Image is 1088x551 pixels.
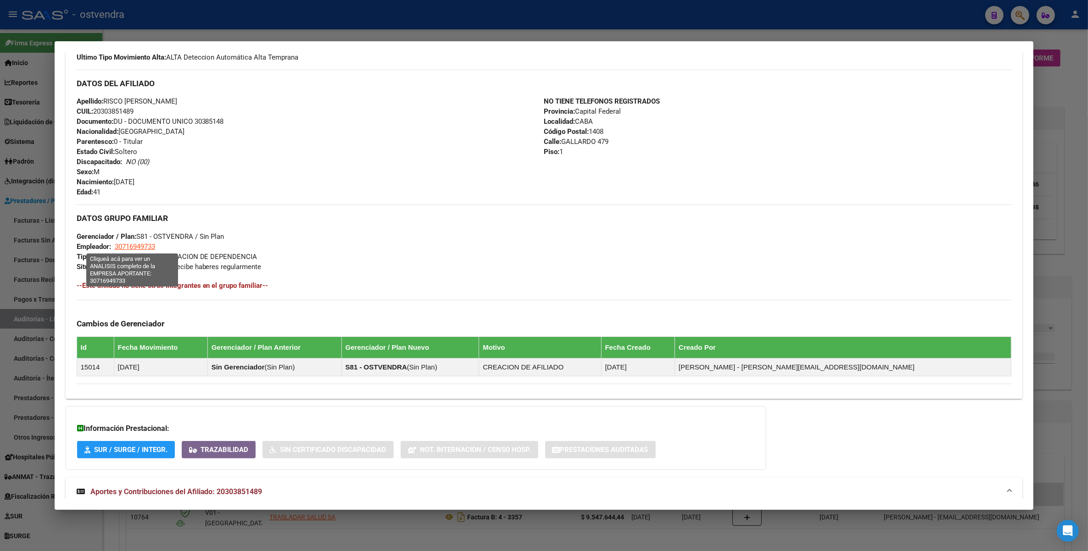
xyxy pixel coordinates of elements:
[77,319,1012,329] h3: Cambios de Gerenciador
[201,446,248,454] span: Trazabilidad
[207,337,341,358] th: Gerenciador / Plan Anterior
[267,363,293,371] span: Sin Plan
[420,446,531,454] span: Not. Internacion / Censo Hosp.
[409,363,435,371] span: Sin Plan
[77,358,114,376] td: 15014
[77,232,136,241] strong: Gerenciador / Plan:
[544,138,561,146] strong: Calle:
[262,441,394,458] button: Sin Certificado Discapacidad
[90,487,262,496] span: Aportes y Contribuciones del Afiliado: 20303851489
[77,263,262,271] span: 0 - Recibe haberes regularmente
[77,53,166,61] strong: Ultimo Tipo Movimiento Alta:
[66,477,1023,507] mat-expansion-panel-header: Aportes y Contribuciones del Afiliado: 20303851489
[77,263,163,271] strong: Situacion de Revista Titular:
[77,107,134,116] span: 20303851489
[77,178,134,186] span: [DATE]
[346,363,407,371] strong: S81 - OSTVENDRA
[207,358,341,376] td: ( )
[77,253,257,261] span: 00 - RELACION DE DEPENDENCIA
[545,441,656,458] button: Prestaciones Auditadas
[401,441,538,458] button: Not. Internacion / Censo Hosp.
[77,337,114,358] th: Id
[77,281,1012,291] h4: --Este afiliado no tiene otros integrantes en el grupo familiar--
[544,148,563,156] span: 1
[77,213,1012,223] h3: DATOS GRUPO FAMILIAR
[601,337,675,358] th: Fecha Creado
[77,168,94,176] strong: Sexo:
[77,117,113,126] strong: Documento:
[77,178,114,186] strong: Nacimiento:
[77,78,1012,88] h3: DATOS DEL AFILIADO
[601,358,675,376] td: [DATE]
[1057,520,1079,542] div: Open Intercom Messenger
[77,232,224,241] span: S81 - OSTVENDRA / Sin Plan
[212,363,265,371] strong: Sin Gerenciador
[77,138,114,146] strong: Parentesco:
[77,188,93,196] strong: Edad:
[77,97,177,105] span: RISCO [PERSON_NAME]
[544,127,603,136] span: 1408
[77,188,100,196] span: 41
[77,148,137,156] span: Soltero
[479,358,601,376] td: CREACION DE AFILIADO
[544,97,660,105] strong: NO TIENE TELEFONOS REGISTRADOS
[77,127,118,136] strong: Nacionalidad:
[77,148,115,156] strong: Estado Civil:
[77,138,143,146] span: 0 - Titular
[77,117,224,126] span: DU - DOCUMENTO UNICO 30385148
[114,358,207,376] td: [DATE]
[675,337,1011,358] th: Creado Por
[77,441,175,458] button: SUR / SURGE / INTEGR.
[560,446,648,454] span: Prestaciones Auditadas
[675,358,1011,376] td: [PERSON_NAME] - [PERSON_NAME][EMAIL_ADDRESS][DOMAIN_NAME]
[77,107,93,116] strong: CUIL:
[126,158,149,166] i: NO (00)
[77,423,755,434] h3: Información Prestacional:
[544,107,621,116] span: Capital Federal
[115,242,155,251] span: 30716949733
[544,117,593,126] span: CABA
[77,242,111,251] strong: Empleador:
[544,117,575,126] strong: Localidad:
[479,337,601,358] th: Motivo
[77,168,100,176] span: M
[77,127,184,136] span: [GEOGRAPHIC_DATA]
[341,358,479,376] td: ( )
[544,107,575,116] strong: Provincia:
[77,97,103,105] strong: Apellido:
[544,138,608,146] span: GALLARDO 479
[544,148,559,156] strong: Piso:
[77,53,299,61] span: ALTA Deteccion Automática Alta Temprana
[341,337,479,358] th: Gerenciador / Plan Nuevo
[77,253,153,261] strong: Tipo Beneficiario Titular:
[182,441,256,458] button: Trazabilidad
[544,127,589,136] strong: Código Postal:
[280,446,386,454] span: Sin Certificado Discapacidad
[114,337,207,358] th: Fecha Movimiento
[94,446,167,454] span: SUR / SURGE / INTEGR.
[77,158,122,166] strong: Discapacitado:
